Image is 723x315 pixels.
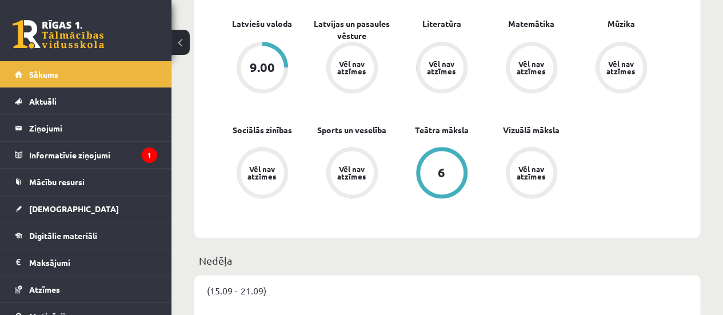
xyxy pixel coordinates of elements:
[516,60,548,75] div: Vēl nav atzīmes
[246,165,278,180] div: Vēl nav atzīmes
[307,18,397,42] a: Latvijas un pasaules vēsture
[29,69,58,79] span: Sākums
[15,115,157,141] a: Ziņojumi
[15,169,157,195] a: Mācību resursi
[29,177,85,187] span: Mācību resursi
[15,61,157,87] a: Sākums
[486,42,576,95] a: Vēl nav atzīmes
[336,165,368,180] div: Vēl nav atzīmes
[397,147,486,201] a: 6
[29,230,97,241] span: Digitālie materiāli
[232,18,292,30] a: Latviešu valoda
[199,253,696,268] p: Nedēļa
[422,18,461,30] a: Literatūra
[503,124,560,136] a: Vizuālā māksla
[397,42,486,95] a: Vēl nav atzīmes
[29,96,57,106] span: Aktuāli
[516,165,548,180] div: Vēl nav atzīmes
[29,284,60,294] span: Atzīmes
[508,18,554,30] a: Matemātika
[29,142,157,168] legend: Informatīvie ziņojumi
[194,275,700,306] div: (15.09 - 21.09)
[415,124,469,136] a: Teātra māksla
[307,147,397,201] a: Vēl nav atzīmes
[29,115,157,141] legend: Ziņojumi
[15,222,157,249] a: Digitālie materiāli
[576,42,666,95] a: Vēl nav atzīmes
[250,61,275,74] div: 9.00
[486,147,576,201] a: Vēl nav atzīmes
[15,249,157,276] a: Maksājumi
[336,60,368,75] div: Vēl nav atzīmes
[15,196,157,222] a: [DEMOGRAPHIC_DATA]
[317,124,386,136] a: Sports un veselība
[217,147,307,201] a: Vēl nav atzīmes
[142,147,157,163] i: 1
[608,18,635,30] a: Mūzika
[605,60,637,75] div: Vēl nav atzīmes
[15,276,157,302] a: Atzīmes
[13,20,104,49] a: Rīgas 1. Tālmācības vidusskola
[426,60,458,75] div: Vēl nav atzīmes
[29,204,119,214] span: [DEMOGRAPHIC_DATA]
[438,166,445,179] div: 6
[29,249,157,276] legend: Maksājumi
[307,42,397,95] a: Vēl nav atzīmes
[233,124,292,136] a: Sociālās zinības
[217,42,307,95] a: 9.00
[15,142,157,168] a: Informatīvie ziņojumi1
[15,88,157,114] a: Aktuāli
